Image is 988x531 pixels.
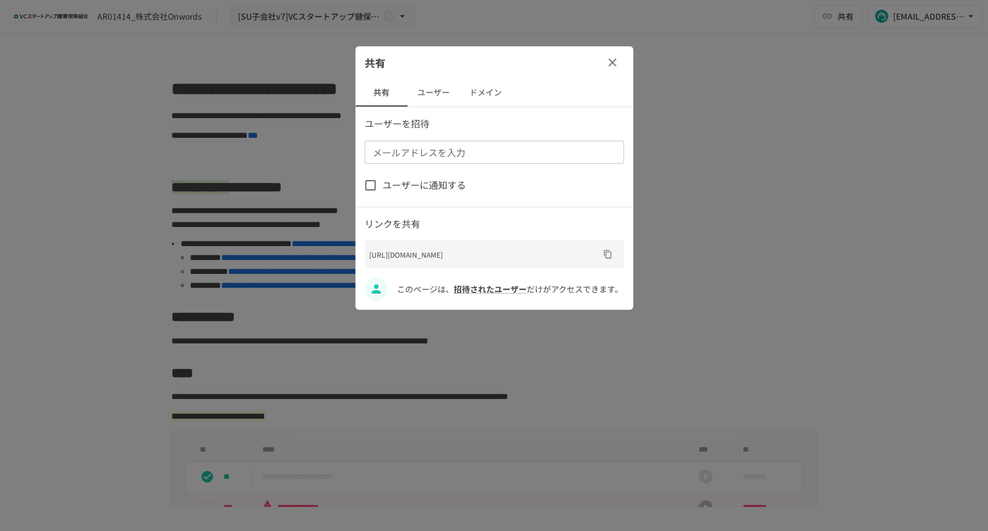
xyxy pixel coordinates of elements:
[365,217,624,232] p: リンクを共有
[355,79,407,107] button: 共有
[454,283,527,295] a: 招待されたユーザー
[460,79,512,107] button: ドメイン
[407,79,460,107] button: ユーザー
[397,283,624,295] p: このページは、 だけがアクセスできます。
[383,178,466,193] span: ユーザーに通知する
[355,46,633,79] div: 共有
[365,116,624,131] p: ユーザーを招待
[369,249,598,260] p: [URL][DOMAIN_NAME]
[598,245,617,263] button: URLをコピー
